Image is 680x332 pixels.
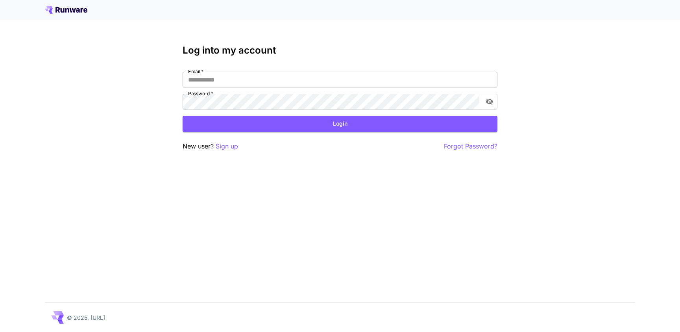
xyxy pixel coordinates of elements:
[216,141,238,151] button: Sign up
[188,68,203,75] label: Email
[188,90,213,97] label: Password
[67,313,105,322] p: © 2025, [URL]
[444,141,497,151] button: Forgot Password?
[183,116,497,132] button: Login
[183,45,497,56] h3: Log into my account
[482,95,497,109] button: toggle password visibility
[183,141,238,151] p: New user?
